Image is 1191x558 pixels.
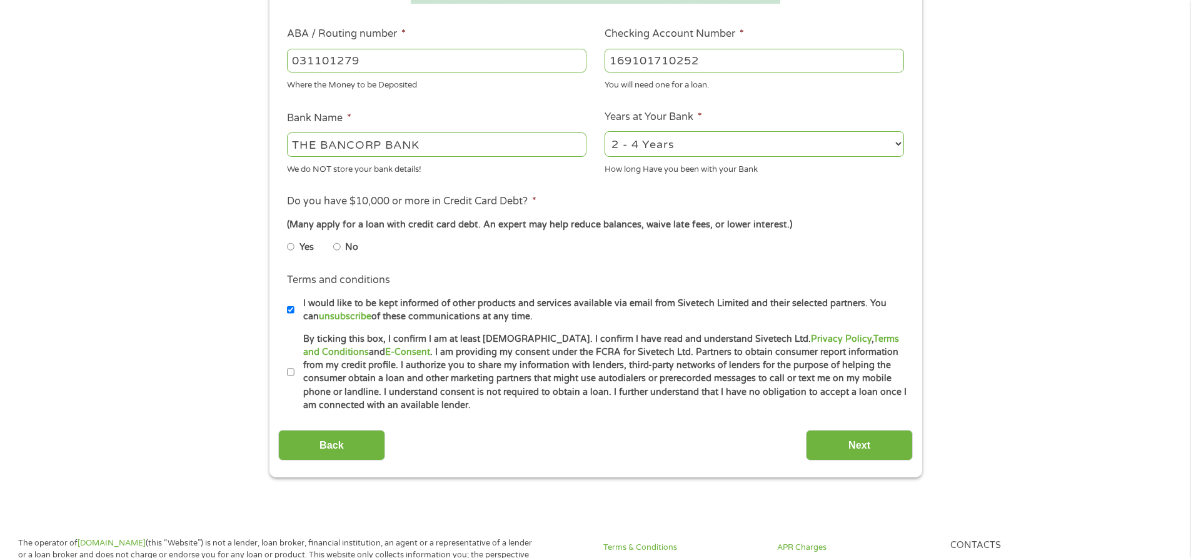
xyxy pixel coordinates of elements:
[294,332,908,412] label: By ticking this box, I confirm I am at least [DEMOGRAPHIC_DATA]. I confirm I have read and unders...
[345,241,358,254] label: No
[777,542,936,554] a: APR Charges
[78,538,146,548] a: [DOMAIN_NAME]
[287,27,406,41] label: ABA / Routing number
[287,159,586,176] div: We do NOT store your bank details!
[287,49,586,72] input: 263177916
[605,49,904,72] input: 345634636
[287,75,586,92] div: Where the Money to be Deposited
[303,334,899,357] a: Terms and Conditions
[287,218,903,232] div: (Many apply for a loan with credit card debt. An expert may help reduce balances, waive late fees...
[605,159,904,176] div: How long Have you been with your Bank
[603,542,762,554] a: Terms & Conditions
[950,540,1109,552] h4: Contacts
[319,311,371,322] a: unsubscribe
[605,75,904,92] div: You will need one for a loan.
[278,430,385,461] input: Back
[287,195,536,208] label: Do you have $10,000 or more in Credit Card Debt?
[299,241,314,254] label: Yes
[605,27,744,41] label: Checking Account Number
[287,112,351,125] label: Bank Name
[605,111,702,124] label: Years at Your Bank
[806,430,913,461] input: Next
[385,347,430,357] a: E-Consent
[294,297,908,324] label: I would like to be kept informed of other products and services available via email from Sivetech...
[811,334,872,344] a: Privacy Policy
[287,274,390,287] label: Terms and conditions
